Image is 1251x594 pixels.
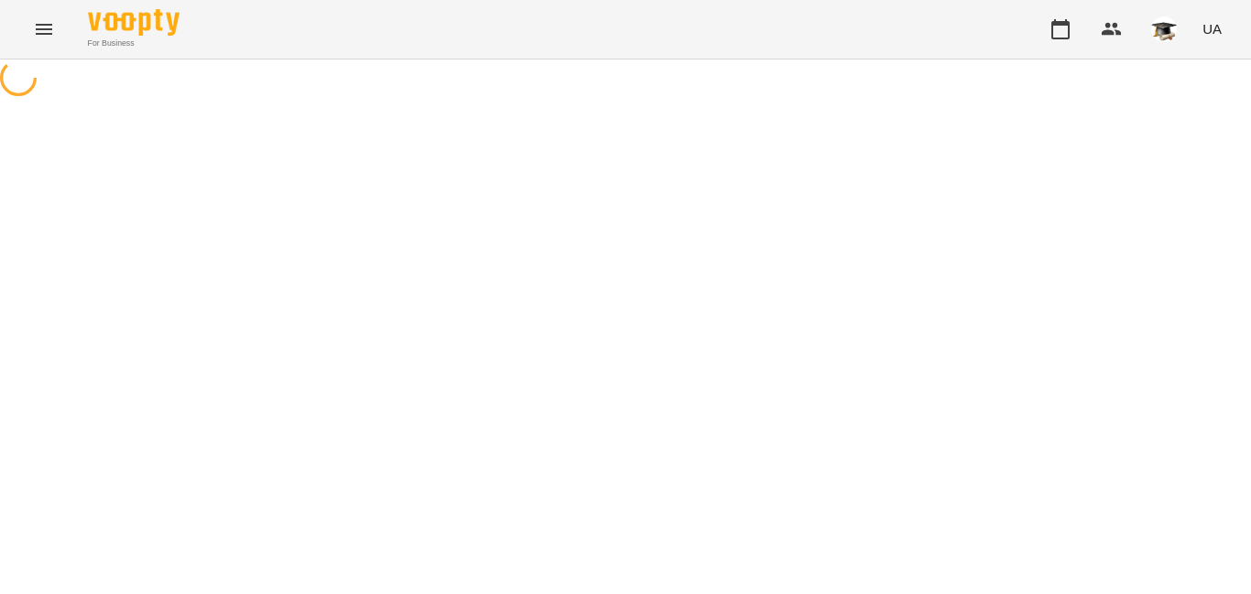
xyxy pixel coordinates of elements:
span: For Business [88,38,179,49]
img: Voopty Logo [88,9,179,36]
button: Menu [22,7,66,51]
img: 799722d1e4806ad049f10b02fe9e8a3e.jpg [1151,16,1177,42]
span: UA [1202,19,1222,38]
button: UA [1195,12,1229,46]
